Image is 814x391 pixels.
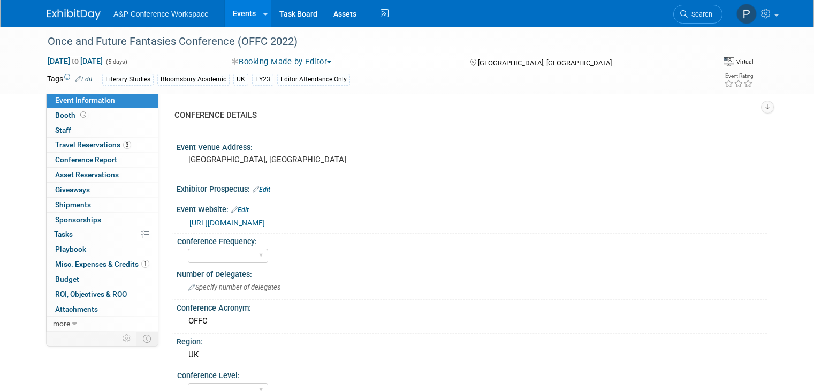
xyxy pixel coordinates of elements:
[724,73,753,79] div: Event Rating
[44,32,694,51] div: Once and Future Fantasies Conference (OFFC 2022)
[233,74,248,85] div: UK
[75,76,93,83] a: Edit
[736,58,754,66] div: Virtual
[113,10,209,18] span: A&P Conference Workspace
[47,56,103,66] span: [DATE] [DATE]
[102,74,154,85] div: Literary Studies
[47,138,158,152] a: Travel Reservations3
[70,57,80,65] span: to
[47,123,158,138] a: Staff
[253,186,270,193] a: Edit
[55,290,127,298] span: ROI, Objectives & ROO
[188,283,280,291] span: Specify number of delegates
[47,287,158,302] a: ROI, Objectives & ROO
[185,347,759,363] div: UK
[55,155,117,164] span: Conference Report
[277,74,350,85] div: Editor Attendance Only
[177,266,767,280] div: Number of Delegates:
[118,332,136,345] td: Personalize Event Tab Strip
[55,140,131,149] span: Travel Reservations
[54,230,73,238] span: Tasks
[724,56,754,66] div: Event Format
[55,200,91,209] span: Shipments
[47,213,158,227] a: Sponsorships
[177,334,767,347] div: Region:
[47,317,158,331] a: more
[47,153,158,167] a: Conference Report
[78,111,88,119] span: Booth not reserved yet
[136,332,158,345] td: Toggle Event Tabs
[177,300,767,313] div: Conference Acronym:
[185,313,759,329] div: OFFC
[47,168,158,182] a: Asset Reservations
[157,74,230,85] div: Bloomsbury Academic
[55,245,86,253] span: Playbook
[47,257,158,272] a: Misc. Expenses & Credits1
[55,305,98,313] span: Attachments
[188,155,411,164] pre: [GEOGRAPHIC_DATA], [GEOGRAPHIC_DATA]
[231,206,249,214] a: Edit
[55,126,71,134] span: Staff
[53,319,70,328] span: more
[177,201,767,215] div: Event Website:
[724,57,734,66] img: Format-Virtual.png
[55,260,149,268] span: Misc. Expenses & Credits
[55,185,90,194] span: Giveaways
[47,198,158,212] a: Shipments
[55,111,88,119] span: Booth
[55,170,119,179] span: Asset Reservations
[47,183,158,197] a: Giveaways
[252,74,273,85] div: FY23
[141,260,149,268] span: 1
[673,5,722,24] a: Search
[177,234,762,247] div: Conference Frequency:
[55,215,101,224] span: Sponsorships
[649,56,754,72] div: Event Format
[47,302,158,317] a: Attachments
[47,93,158,108] a: Event Information
[47,227,158,242] a: Tasks
[478,59,612,67] span: [GEOGRAPHIC_DATA], [GEOGRAPHIC_DATA]
[174,110,759,121] div: CONFERENCE DETAILS
[55,96,115,104] span: Event Information
[47,108,158,123] a: Booth
[47,242,158,257] a: Playbook
[177,139,767,153] div: Event Venue Address:
[47,73,93,86] td: Tags
[177,367,762,381] div: Conference Level:
[688,10,712,18] span: Search
[105,58,127,65] span: (5 days)
[47,9,101,20] img: ExhibitDay
[123,141,131,149] span: 3
[55,275,79,283] span: Budget
[736,4,757,24] img: Paige Papandrea
[47,272,158,287] a: Budget
[228,56,336,67] button: Booking Made by Editor
[189,219,265,227] a: [URL][DOMAIN_NAME]
[177,181,767,195] div: Exhibitor Prospectus:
